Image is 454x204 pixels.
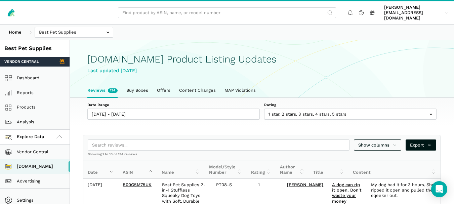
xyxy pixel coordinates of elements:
a: A dog can rip it open. Don't waste your money [332,182,362,204]
input: 1 star, 2 stars, 3 stars, 4 stars, 5 stars [264,109,437,120]
a: Buy Boxes [122,83,153,97]
a: Reviews134 [83,83,122,97]
a: [PERSON_NAME] [287,182,323,187]
input: Find product by ASIN, name, or model number [118,7,336,18]
th: Author Name: activate to sort column ascending [276,161,309,179]
label: Rating [264,102,437,108]
div: Last updated [DATE] [87,67,437,75]
a: B00G5M75UK [123,182,152,187]
a: MAP Violations [220,83,260,97]
a: Offers [153,83,175,97]
input: Best Pet Supplies [35,27,113,38]
h1: [DOMAIN_NAME] Product Listing Updates [87,54,437,65]
label: Date Range [87,102,260,108]
a: Show columns [354,139,402,151]
div: Showing 1 to 10 of 134 reviews [83,152,441,161]
span: [PERSON_NAME][EMAIL_ADDRESS][DOMAIN_NAME] [384,5,443,21]
a: Content Changes [175,83,220,97]
span: New reviews in the last week [108,88,118,93]
a: Home [4,27,26,38]
span: Show columns [358,142,397,149]
div: Best Pet Supplies [4,45,65,52]
div: My dog had it for 3 hours. She ripped it open and pulled the sqeeker out. [371,182,436,199]
span: Vendor Central [4,59,39,64]
th: Content: activate to sort column ascending [348,161,441,179]
th: ASIN: activate to sort column ascending [118,161,157,179]
th: Date: activate to sort column ascending [83,161,118,179]
input: Search reviews... [88,139,349,151]
span: Explore Data [7,133,44,141]
th: Title: activate to sort column ascending [309,161,348,179]
span: Export [410,142,432,149]
div: Open Intercom Messenger [431,181,447,197]
a: Export [406,139,436,151]
th: Name: activate to sort column ascending [157,161,205,179]
th: Rating: activate to sort column ascending [247,161,276,179]
a: [PERSON_NAME][EMAIL_ADDRESS][DOMAIN_NAME] [382,4,450,22]
th: Model/Style Number: activate to sort column ascending [205,161,247,179]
